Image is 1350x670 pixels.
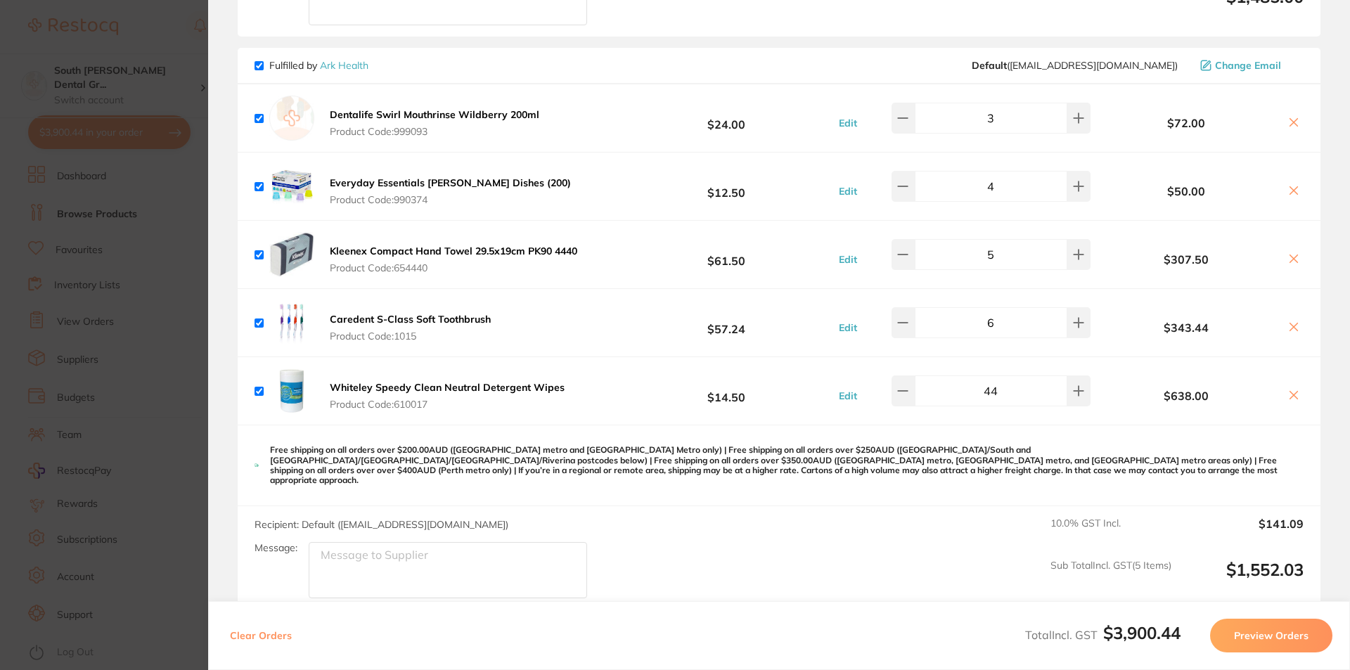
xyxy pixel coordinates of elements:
img: emVyaHUzcw [269,232,314,277]
b: $61.50 [622,242,831,268]
b: Everyday Essentials [PERSON_NAME] Dishes (200) [330,176,571,189]
img: MncxdHBlbw [269,368,314,413]
span: Product Code: 610017 [330,399,565,410]
b: $638.00 [1094,389,1278,402]
b: Whiteley Speedy Clean Neutral Detergent Wipes [330,381,565,394]
img: aDFtYnZnaA [269,300,314,345]
div: Message content [61,30,250,241]
label: Message: [255,542,297,554]
button: Edit [835,185,861,198]
b: Caredent S-Class Soft Toothbrush [330,313,491,326]
a: Ark Health [320,59,368,72]
button: Kleenex Compact Hand Towel 29.5x19cm PK90 4440 Product Code:654440 [326,245,581,274]
p: Free shipping on all orders over $200.00AUD ([GEOGRAPHIC_DATA] metro and [GEOGRAPHIC_DATA] Metro ... [270,445,1304,486]
span: Change Email [1215,60,1281,71]
button: Edit [835,389,861,402]
span: Product Code: 990374 [330,194,571,205]
b: $57.24 [622,310,831,336]
div: message notification from Restocq, 4d ago. Hi South, ​ Starting 11 August, we’re making some upda... [21,21,260,269]
b: $24.00 [622,105,831,131]
b: $72.00 [1094,117,1278,129]
button: Preview Orders [1210,619,1332,652]
output: $141.09 [1183,517,1304,548]
img: Profile image for Restocq [32,34,54,56]
b: Dentalife Swirl Mouthrinse Wildberry 200ml [330,108,539,121]
button: Change Email [1196,59,1304,72]
span: Product Code: 654440 [330,262,577,273]
p: Message from Restocq, sent 4d ago [61,247,250,259]
button: Caredent S-Class Soft Toothbrush Product Code:1015 [326,313,495,342]
span: Sub Total Incl. GST ( 5 Items) [1050,560,1171,598]
button: Dentalife Swirl Mouthrinse Wildberry 200ml Product Code:999093 [326,108,544,138]
button: Everyday Essentials [PERSON_NAME] Dishes (200) Product Code:990374 [326,176,575,206]
div: Hi South, ​ Starting [DATE], we’re making some updates to our product offerings on the Restocq pl... [61,30,250,361]
img: aHMyMWh1Zg [269,164,314,209]
span: cch@arkhealth.com.au [972,60,1178,71]
img: empty.jpg [269,96,314,141]
b: $14.50 [622,378,831,404]
output: $1,552.03 [1183,560,1304,598]
b: $3,900.44 [1103,622,1181,643]
p: Fulfilled by [269,60,368,71]
span: 10.0 % GST Incl. [1050,517,1171,548]
b: Kleenex Compact Hand Towel 29.5x19cm PK90 4440 [330,245,577,257]
b: $307.50 [1094,253,1278,266]
button: Clear Orders [226,619,296,652]
button: Edit [835,253,861,266]
b: $12.50 [622,174,831,200]
button: Edit [835,117,861,129]
span: Total Incl. GST [1025,628,1181,642]
span: Recipient: Default ( [EMAIL_ADDRESS][DOMAIN_NAME] ) [255,518,508,531]
span: Product Code: 1015 [330,330,491,342]
span: Product Code: 999093 [330,126,539,137]
button: Whiteley Speedy Clean Neutral Detergent Wipes Product Code:610017 [326,381,569,411]
button: Edit [835,321,861,334]
b: $50.00 [1094,185,1278,198]
b: $343.44 [1094,321,1278,334]
b: Default [972,59,1007,72]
